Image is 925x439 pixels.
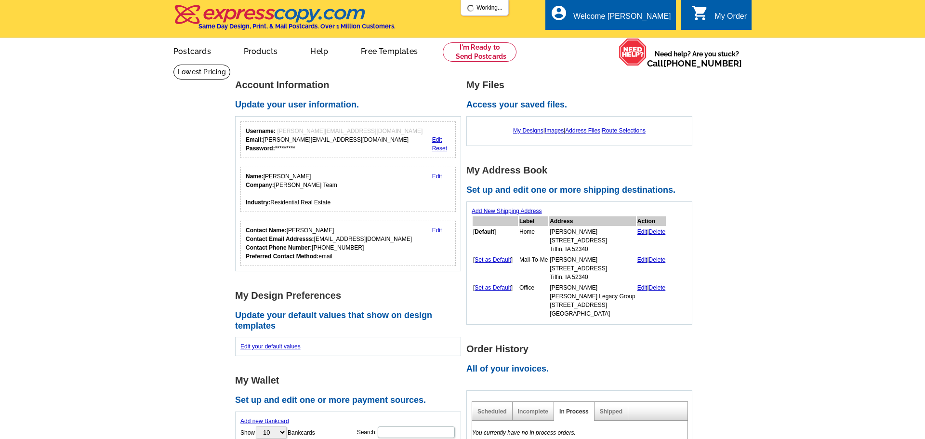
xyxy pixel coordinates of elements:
a: Edit [637,284,647,291]
div: Your personal details. [240,167,456,212]
b: Default [475,228,494,235]
strong: Preferred Contact Method: [246,253,318,260]
strong: Industry: [246,199,270,206]
td: [PERSON_NAME] [STREET_ADDRESS] Tiffin, IA 52340 [549,255,635,282]
a: Edit [637,256,647,263]
td: [PERSON_NAME] [PERSON_NAME] Legacy Group [STREET_ADDRESS] [GEOGRAPHIC_DATA] [549,283,635,319]
a: Help [295,39,344,62]
td: | [637,227,666,254]
h2: Update your default values that show on design templates [235,310,466,331]
a: Edit [432,227,442,234]
td: [ ] [473,227,518,254]
strong: Email: [246,136,263,143]
td: Home [519,227,548,254]
a: Set as Default [475,256,511,263]
a: Add New Shipping Address [472,208,542,214]
a: Incomplete [518,408,548,415]
h1: My Wallet [235,375,466,386]
span: [PERSON_NAME][EMAIL_ADDRESS][DOMAIN_NAME] [277,128,423,134]
h1: My Design Preferences [235,291,466,301]
a: Shipped [600,408,622,415]
h2: Set up and edit one or more shipping destinations. [466,185,698,196]
td: | [637,255,666,282]
select: ShowBankcards [256,426,287,439]
h1: Account Information [235,80,466,90]
a: Edit [432,136,442,143]
h2: Update your user information. [235,100,466,110]
a: Postcards [158,39,226,62]
a: Images [545,127,564,134]
strong: Contact Email Addresss: [246,236,314,242]
div: [PERSON_NAME][EMAIL_ADDRESS][DOMAIN_NAME] ********* [246,127,423,153]
a: Edit your default values [240,343,301,350]
img: loading... [467,4,475,12]
a: Add new Bankcard [240,418,289,425]
h2: Access your saved files. [466,100,698,110]
div: Your login information. [240,121,456,158]
span: Call [647,58,742,68]
td: | [637,283,666,319]
label: Search: [357,426,456,439]
a: Delete [649,256,666,263]
i: account_circle [550,4,568,22]
h2: Set up and edit one or more payment sources. [235,395,466,406]
strong: Contact Name: [246,227,287,234]
a: In Process [559,408,589,415]
td: [ ] [473,255,518,282]
h2: All of your invoices. [466,364,698,374]
div: Who should we contact regarding order issues? [240,221,456,266]
td: [ ] [473,283,518,319]
div: | | | [472,121,687,140]
strong: Company: [246,182,274,188]
td: Office [519,283,548,319]
div: My Order [714,12,747,26]
img: help [619,38,647,66]
strong: Username: [246,128,276,134]
div: Welcome [PERSON_NAME] [573,12,671,26]
a: Scheduled [477,408,507,415]
th: Label [519,216,548,226]
a: Delete [649,284,666,291]
h1: My Address Book [466,165,698,175]
a: My Designs [513,127,543,134]
a: Address Files [565,127,600,134]
h4: Same Day Design, Print, & Mail Postcards. Over 1 Million Customers. [198,23,396,30]
strong: Password: [246,145,275,152]
td: [PERSON_NAME] [STREET_ADDRESS] Tiffin, IA 52340 [549,227,635,254]
td: Mail-To-Me [519,255,548,282]
a: shopping_cart My Order [691,11,747,23]
a: Same Day Design, Print, & Mail Postcards. Over 1 Million Customers. [173,12,396,30]
strong: Name: [246,173,264,180]
strong: Contact Phone Number: [246,244,312,251]
th: Action [637,216,666,226]
h1: Order History [466,344,698,354]
th: Address [549,216,635,226]
a: Route Selections [602,127,646,134]
a: Set as Default [475,284,511,291]
a: Products [228,39,293,62]
em: You currently have no in process orders. [472,429,576,436]
a: Edit [432,173,442,180]
h1: My Files [466,80,698,90]
a: [PHONE_NUMBER] [663,58,742,68]
div: [PERSON_NAME] [EMAIL_ADDRESS][DOMAIN_NAME] [PHONE_NUMBER] email [246,226,412,261]
a: Edit [637,228,647,235]
a: Delete [649,228,666,235]
span: Need help? Are you stuck? [647,49,747,68]
a: Free Templates [345,39,433,62]
a: Reset [432,145,447,152]
input: Search: [378,426,455,438]
i: shopping_cart [691,4,709,22]
div: [PERSON_NAME] [PERSON_NAME] Team Residential Real Estate [246,172,337,207]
